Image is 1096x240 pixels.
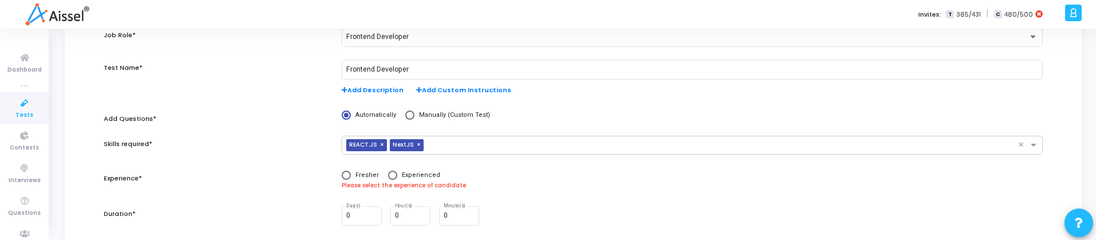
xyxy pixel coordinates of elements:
[104,174,142,183] label: Experience*
[346,33,409,41] span: Frontend Developer
[397,171,440,180] span: Experienced
[390,139,417,151] span: NextJS
[380,139,387,151] span: ×
[946,10,953,19] span: T
[10,143,39,153] span: Contests
[918,10,941,19] label: Invites:
[956,10,981,19] span: 385/431
[351,171,379,180] span: Fresher
[9,176,41,186] span: Interviews
[104,139,152,149] label: Skills required*
[15,111,33,120] span: Tests
[417,139,424,151] span: ×
[414,111,490,120] span: Manually (Custom Test)
[342,182,1043,190] div: Please select the experience of candidate
[8,208,41,218] span: Questions
[351,111,396,120] span: Automatically
[104,209,136,219] label: Duration*
[104,30,136,40] label: Job Role*
[416,85,511,95] span: Add Custom Instructions
[1004,10,1033,19] span: 480/500
[25,3,89,26] img: logo
[987,8,988,20] span: |
[346,139,380,151] span: REACT.JS
[104,63,143,73] label: Test Name*
[1018,140,1028,151] span: Clear all
[104,114,156,124] label: Add Questions*
[994,10,1001,19] span: C
[342,85,404,95] span: Add Description
[7,65,42,75] span: Dashboard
